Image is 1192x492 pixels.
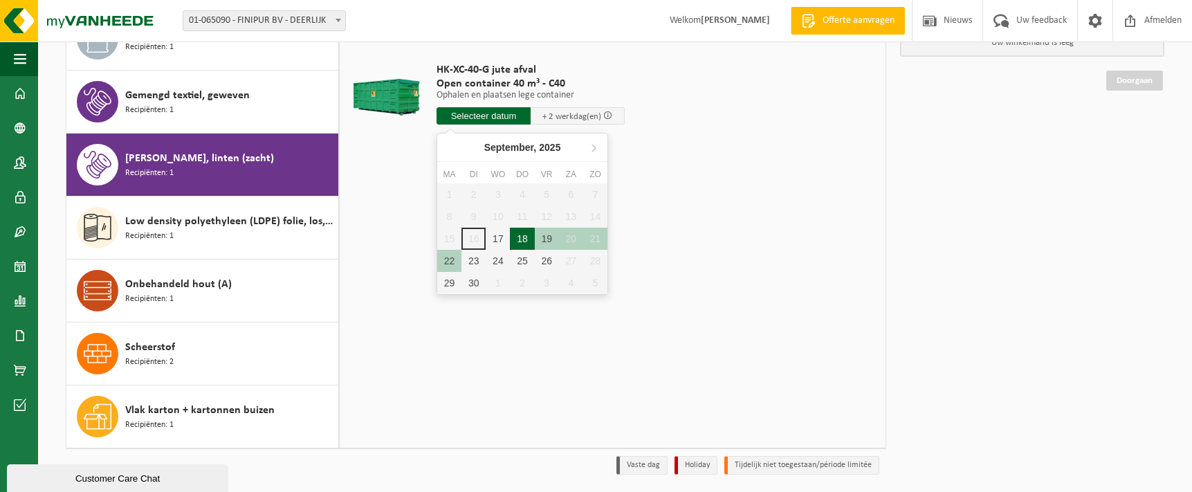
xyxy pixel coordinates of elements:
[125,41,174,54] span: Recipiënten: 1
[461,272,486,294] div: 30
[125,213,335,230] span: Low density polyethyleen (LDPE) folie, los, gekleurd
[125,230,174,243] span: Recipiënten: 1
[437,272,461,294] div: 29
[535,167,559,181] div: vr
[542,112,601,121] span: + 2 werkdag(en)
[486,228,510,250] div: 17
[724,456,879,475] li: Tijdelijk niet toegestaan/période limitée
[461,167,486,181] div: di
[125,339,175,356] span: Scheerstof
[1106,71,1163,91] a: Doorgaan
[66,197,339,259] button: Low density polyethyleen (LDPE) folie, los, gekleurd Recipiënten: 1
[437,91,625,100] p: Ophalen en plaatsen lege container
[510,250,534,272] div: 25
[559,167,583,181] div: za
[437,77,625,91] span: Open container 40 m³ - C40
[819,14,898,28] span: Offerte aanvragen
[437,107,531,125] input: Selecteer datum
[125,276,232,293] span: Onbehandeld hout (A)
[125,87,250,104] span: Gemengd textiel, geweven
[125,402,275,419] span: Vlak karton + kartonnen buizen
[7,462,231,492] iframe: chat widget
[510,167,534,181] div: do
[675,456,717,475] li: Holiday
[791,7,905,35] a: Offerte aanvragen
[125,419,174,432] span: Recipiënten: 1
[66,134,339,197] button: [PERSON_NAME], linten (zacht) Recipiënten: 1
[535,272,559,294] div: 3
[125,167,174,180] span: Recipiënten: 1
[535,250,559,272] div: 26
[183,10,346,31] span: 01-065090 - FINIPUR BV - DEERLIJK
[486,250,510,272] div: 24
[125,293,174,306] span: Recipiënten: 1
[510,228,534,250] div: 18
[535,228,559,250] div: 19
[125,150,274,167] span: [PERSON_NAME], linten (zacht)
[486,272,510,294] div: 1
[437,167,461,181] div: ma
[66,71,339,134] button: Gemengd textiel, geweven Recipiënten: 1
[616,456,668,475] li: Vaste dag
[486,167,510,181] div: wo
[66,322,339,385] button: Scheerstof Recipiënten: 2
[901,30,1164,56] p: Uw winkelmand is leeg
[510,272,534,294] div: 2
[437,63,625,77] span: HK-XC-40-G jute afval
[479,136,567,158] div: September,
[701,15,770,26] strong: [PERSON_NAME]
[583,167,607,181] div: zo
[125,356,174,369] span: Recipiënten: 2
[66,259,339,322] button: Onbehandeld hout (A) Recipiënten: 1
[437,250,461,272] div: 22
[461,250,486,272] div: 23
[183,11,345,30] span: 01-065090 - FINIPUR BV - DEERLIJK
[539,143,560,152] i: 2025
[125,104,174,117] span: Recipiënten: 1
[66,385,339,448] button: Vlak karton + kartonnen buizen Recipiënten: 1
